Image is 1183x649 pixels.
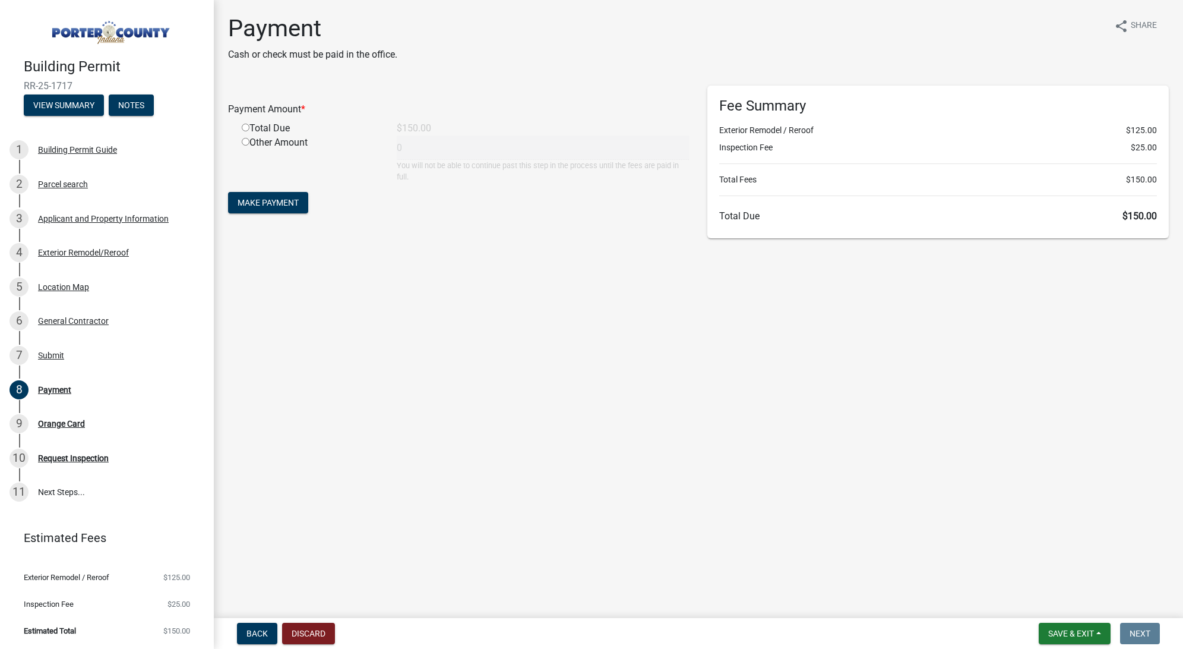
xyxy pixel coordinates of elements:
[10,449,29,468] div: 10
[10,209,29,228] div: 3
[10,311,29,330] div: 6
[10,346,29,365] div: 7
[1131,19,1157,33] span: Share
[38,283,89,291] div: Location Map
[238,198,299,207] span: Make Payment
[10,483,29,502] div: 11
[38,454,109,462] div: Request Inspection
[233,136,388,182] div: Other Amount
[24,574,109,581] span: Exterior Remodel / Reroof
[38,386,71,394] div: Payment
[163,574,190,581] span: $125.00
[719,210,1157,222] h6: Total Due
[109,94,154,116] button: Notes
[1126,124,1157,137] span: $125.00
[10,243,29,262] div: 4
[38,248,129,257] div: Exterior Remodel/Reroof
[719,174,1157,186] li: Total Fees
[228,192,308,213] button: Make Payment
[719,141,1157,154] li: Inspection Fee
[237,623,277,644] button: Back
[282,623,335,644] button: Discard
[1105,14,1166,37] button: shareShare
[219,102,698,116] div: Payment Amount
[1122,210,1157,222] span: $150.00
[10,140,29,159] div: 1
[24,101,104,111] wm-modal-confirm: Summary
[38,180,88,188] div: Parcel search
[1039,623,1111,644] button: Save & Exit
[1120,623,1160,644] button: Next
[38,420,85,428] div: Orange Card
[38,215,169,223] div: Applicant and Property Information
[24,58,204,75] h4: Building Permit
[24,627,76,635] span: Estimated Total
[24,80,190,92] span: RR-25-1717
[233,121,388,136] div: Total Due
[24,12,195,46] img: Porter County, Indiana
[1126,174,1157,186] span: $150.00
[1131,141,1157,154] span: $25.00
[1130,629,1150,638] span: Next
[1048,629,1094,638] span: Save & Exit
[163,627,190,635] span: $150.00
[24,94,104,116] button: View Summary
[1114,19,1128,33] i: share
[10,526,195,550] a: Estimated Fees
[10,414,29,433] div: 9
[10,380,29,399] div: 8
[38,317,109,325] div: General Contractor
[719,124,1157,137] li: Exterior Remodel / Reroof
[719,97,1157,115] h6: Fee Summary
[228,14,397,43] h1: Payment
[10,278,29,297] div: 5
[167,600,190,608] span: $25.00
[38,146,117,154] div: Building Permit Guide
[10,175,29,194] div: 2
[109,101,154,111] wm-modal-confirm: Notes
[246,629,268,638] span: Back
[228,48,397,62] p: Cash or check must be paid in the office.
[24,600,74,608] span: Inspection Fee
[38,351,64,360] div: Submit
